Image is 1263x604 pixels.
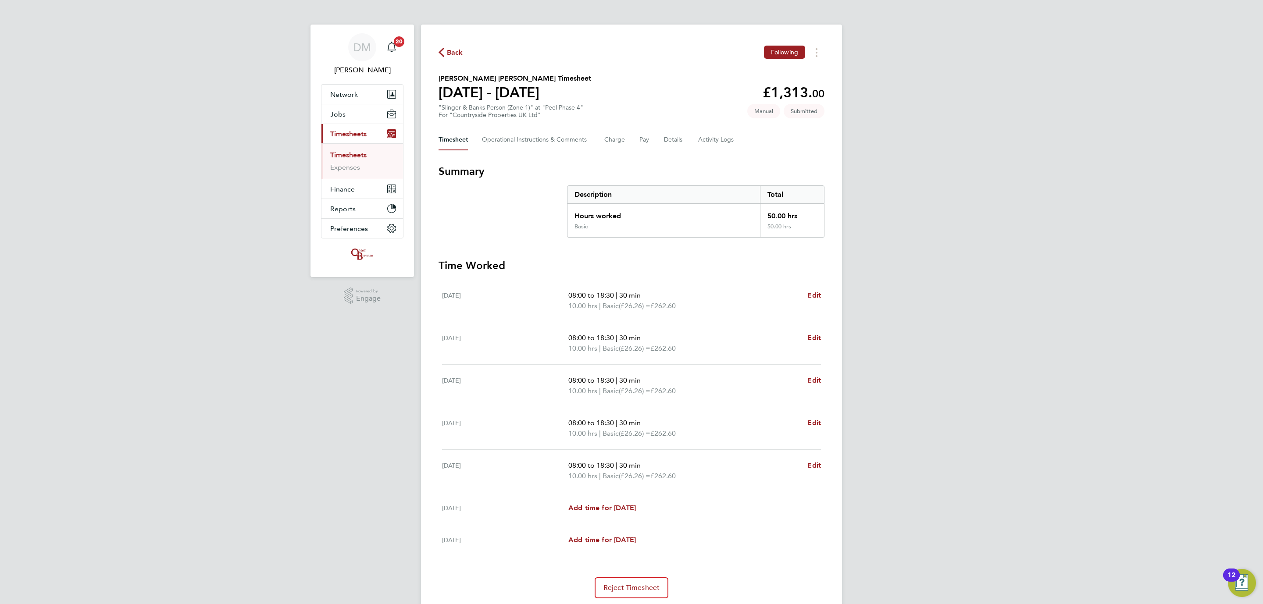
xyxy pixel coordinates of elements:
span: Reports [330,205,356,213]
span: (£26.26) = [619,302,650,310]
span: Back [447,47,463,58]
div: 50.00 hrs [760,223,824,237]
h3: Summary [439,164,824,178]
span: Preferences [330,224,368,233]
span: | [599,302,601,310]
span: 00 [812,87,824,100]
section: Timesheet [439,164,824,598]
a: Edit [807,460,821,471]
span: Basic [603,386,619,396]
h3: Time Worked [439,259,824,273]
span: | [599,344,601,352]
span: (£26.26) = [619,429,650,437]
span: | [616,334,617,342]
span: Edit [807,461,821,469]
span: Add time for [DATE] [568,504,636,512]
span: | [616,461,617,469]
button: Timesheets [321,124,403,143]
span: 30 min [619,461,641,469]
div: [DATE] [442,460,568,481]
span: Following [771,48,798,56]
app-decimal: £1,313. [763,84,824,101]
div: Total [760,186,824,203]
span: 10.00 hrs [568,472,597,480]
span: £262.60 [650,472,676,480]
button: Activity Logs [698,129,735,150]
span: £262.60 [650,429,676,437]
span: Timesheets [330,130,367,138]
button: Details [664,129,684,150]
span: £262.60 [650,302,676,310]
span: 20 [394,36,404,47]
span: This timesheet was manually created. [747,104,780,118]
h1: [DATE] - [DATE] [439,84,591,101]
span: Engage [356,295,381,302]
span: | [599,472,601,480]
a: Edit [807,375,821,386]
div: "Slinger & Banks Person (Zone 1)" at "Peel Phase 4" [439,104,583,119]
span: 10.00 hrs [568,429,597,437]
div: For "Countryside Properties UK Ltd" [439,111,583,119]
a: Expenses [330,163,360,171]
span: | [599,429,601,437]
span: Edit [807,376,821,384]
a: Edit [807,418,821,428]
span: Add time for [DATE] [568,536,636,544]
button: Finance [321,179,403,199]
button: Operational Instructions & Comments [482,129,590,150]
span: £262.60 [650,344,676,352]
span: | [616,419,617,427]
span: 08:00 to 18:30 [568,376,614,384]
button: Preferences [321,219,403,238]
button: Timesheet [439,129,468,150]
a: Edit [807,290,821,301]
span: 10.00 hrs [568,344,597,352]
button: Reports [321,199,403,218]
span: (£26.26) = [619,387,650,395]
a: Go to home page [321,247,403,261]
span: Basic [603,428,619,439]
span: 10.00 hrs [568,387,597,395]
button: Back [439,47,463,58]
a: Edit [807,333,821,343]
span: Reject Timesheet [603,583,660,592]
img: oneillandbrennan-logo-retina.png [350,247,375,261]
span: Powered by [356,288,381,295]
div: Timesheets [321,143,403,179]
span: Edit [807,334,821,342]
div: Basic [574,223,588,230]
button: Timesheets Menu [809,46,824,59]
div: Hours worked [567,204,760,223]
div: [DATE] [442,503,568,513]
span: 10.00 hrs [568,302,597,310]
div: Description [567,186,760,203]
span: 30 min [619,376,641,384]
span: Jobs [330,110,346,118]
h2: [PERSON_NAME] [PERSON_NAME] Timesheet [439,73,591,84]
div: [DATE] [442,418,568,439]
span: Basic [603,471,619,481]
span: This timesheet is Submitted. [784,104,824,118]
div: 50.00 hrs [760,204,824,223]
span: 08:00 to 18:30 [568,419,614,427]
span: 08:00 to 18:30 [568,461,614,469]
button: Pay [639,129,650,150]
button: Open Resource Center, 12 new notifications [1228,569,1256,597]
span: (£26.26) = [619,472,650,480]
div: [DATE] [442,535,568,545]
span: Basic [603,301,619,311]
span: Edit [807,291,821,299]
span: 30 min [619,419,641,427]
a: Timesheets [330,151,367,159]
span: Finance [330,185,355,193]
span: | [616,291,617,299]
span: Danielle Murphy [321,65,403,75]
span: £262.60 [650,387,676,395]
span: | [599,387,601,395]
span: 08:00 to 18:30 [568,334,614,342]
span: DM [353,42,371,53]
button: Reject Timesheet [595,577,669,598]
span: Edit [807,419,821,427]
span: 30 min [619,291,641,299]
button: Charge [604,129,625,150]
